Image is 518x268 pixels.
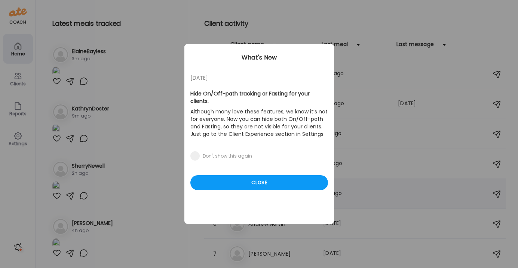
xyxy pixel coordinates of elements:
[190,73,328,82] div: [DATE]
[184,53,334,62] div: What's New
[190,106,328,139] p: Although many love these features, we know it’s not for everyone. Now you can hide both On/Off-pa...
[190,90,310,105] b: Hide On/Off-path tracking or Fasting for your clients.
[203,153,252,159] div: Don't show this again
[190,175,328,190] div: Close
